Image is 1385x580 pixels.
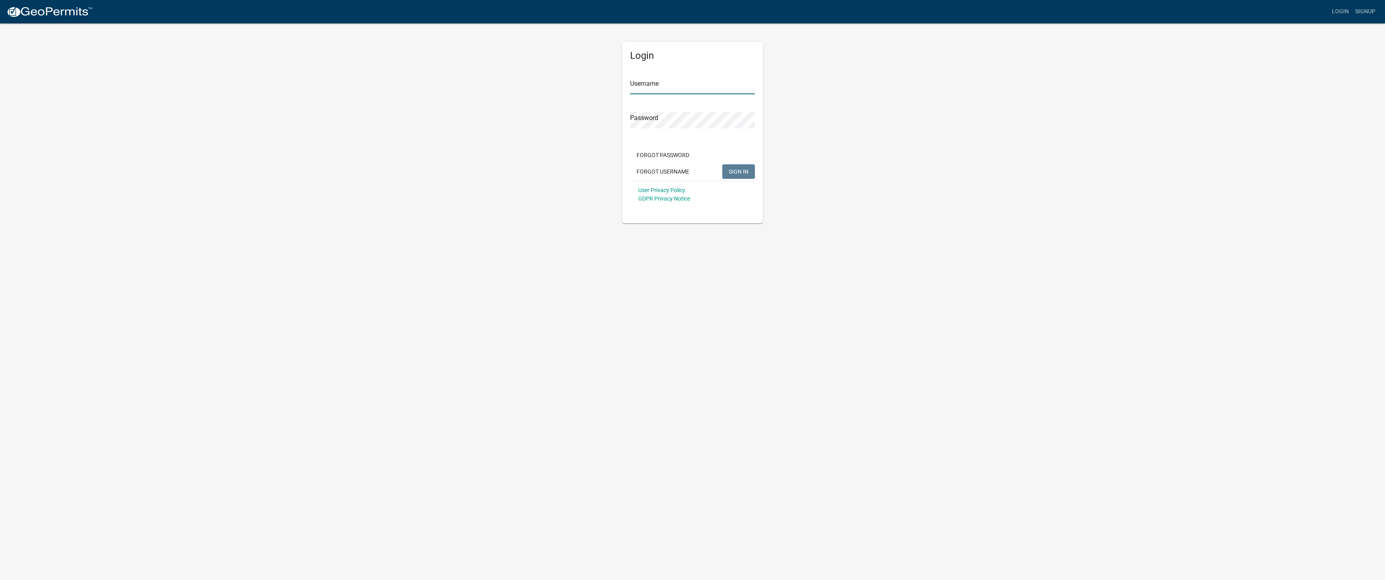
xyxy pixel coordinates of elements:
[630,50,755,62] h5: Login
[729,168,748,174] span: SIGN IN
[638,187,685,193] a: User Privacy Policy
[630,148,696,162] button: Forgot Password
[1352,4,1379,19] a: Signup
[630,164,696,179] button: Forgot Username
[638,195,690,202] a: GDPR Privacy Notice
[1329,4,1352,19] a: Login
[722,164,755,179] button: SIGN IN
